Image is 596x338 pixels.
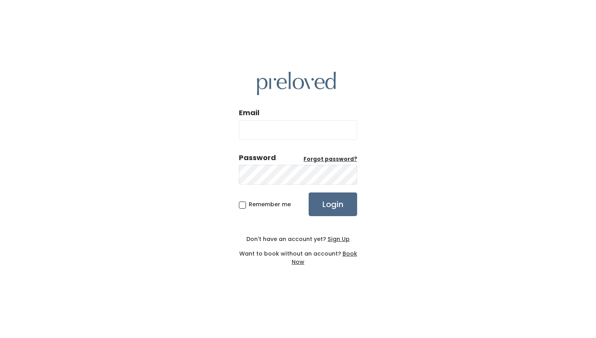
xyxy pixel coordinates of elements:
img: preloved logo [257,72,336,95]
label: Email [239,108,259,118]
a: Book Now [292,250,357,266]
div: Don't have an account yet? [239,235,357,243]
a: Sign Up [326,235,350,243]
span: Remember me [249,200,291,208]
a: Forgot password? [304,155,357,163]
div: Password [239,153,276,163]
u: Sign Up [328,235,350,243]
input: Login [309,192,357,216]
div: Want to book without an account? [239,243,357,266]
